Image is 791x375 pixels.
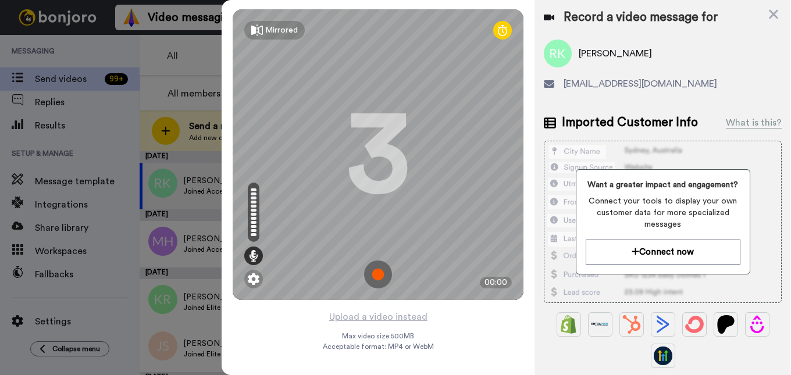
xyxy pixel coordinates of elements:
img: Patreon [717,315,735,334]
img: ic_gear.svg [248,273,259,285]
img: GoHighLevel [654,347,672,365]
div: 00:00 [480,277,512,288]
span: [EMAIL_ADDRESS][DOMAIN_NAME] [564,77,717,91]
span: Max video size: 500 MB [342,331,414,341]
img: ActiveCampaign [654,315,672,334]
button: Upload a video instead [326,309,431,324]
span: Imported Customer Info [562,114,698,131]
img: ConvertKit [685,315,704,334]
img: Drip [748,315,767,334]
img: Shopify [560,315,578,334]
img: Ontraport [591,315,610,334]
img: ic_record_start.svg [364,260,392,288]
span: Acceptable format: MP4 or WebM [323,342,434,351]
button: Connect now [586,240,740,265]
div: 3 [346,111,410,198]
span: Want a greater impact and engagement? [586,179,740,191]
div: What is this? [726,116,782,130]
span: Connect your tools to display your own customer data for more specialized messages [586,195,740,230]
img: Hubspot [622,315,641,334]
